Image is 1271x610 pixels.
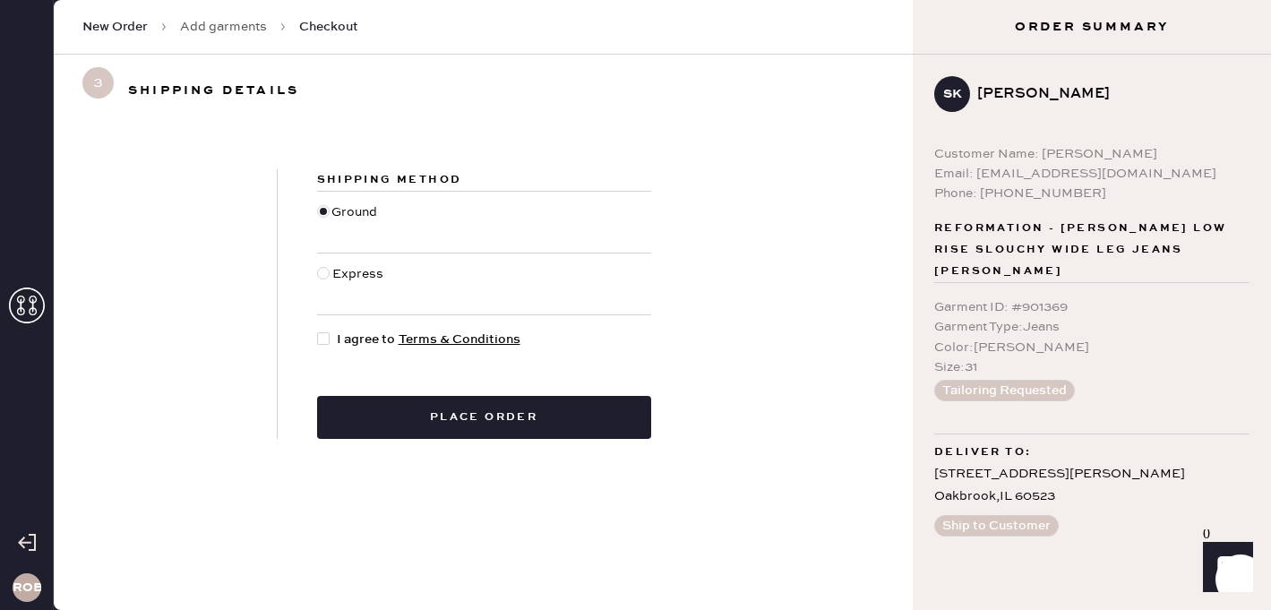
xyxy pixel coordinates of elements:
[331,202,382,242] div: Ground
[977,83,1235,105] div: [PERSON_NAME]
[337,330,520,349] span: I agree to
[82,18,148,36] span: New Order
[943,88,962,100] h3: SK
[934,144,1250,164] div: Customer Name: [PERSON_NAME]
[934,380,1075,401] button: Tailoring Requested
[180,18,267,36] a: Add garments
[934,338,1250,357] div: Color : [PERSON_NAME]
[299,18,358,36] span: Checkout
[934,463,1250,508] div: [STREET_ADDRESS][PERSON_NAME] Oakbrook , IL 60523
[934,357,1250,377] div: Size : 31
[128,76,299,105] h3: Shipping details
[934,317,1250,337] div: Garment Type : Jeans
[332,264,388,304] div: Express
[913,18,1271,36] h3: Order Summary
[934,184,1250,203] div: Phone: [PHONE_NUMBER]
[317,396,651,439] button: Place order
[934,164,1250,184] div: Email: [EMAIL_ADDRESS][DOMAIN_NAME]
[934,442,1031,463] span: Deliver to:
[934,218,1250,282] span: Reformation - [PERSON_NAME] Low Rise Slouchy Wide Leg Jeans [PERSON_NAME]
[934,297,1250,317] div: Garment ID : # 901369
[1186,529,1263,606] iframe: Front Chat
[317,173,462,186] span: Shipping Method
[82,67,114,99] span: 3
[934,515,1059,537] button: Ship to Customer
[399,331,520,348] a: Terms & Conditions
[13,581,41,594] h3: ROBCA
